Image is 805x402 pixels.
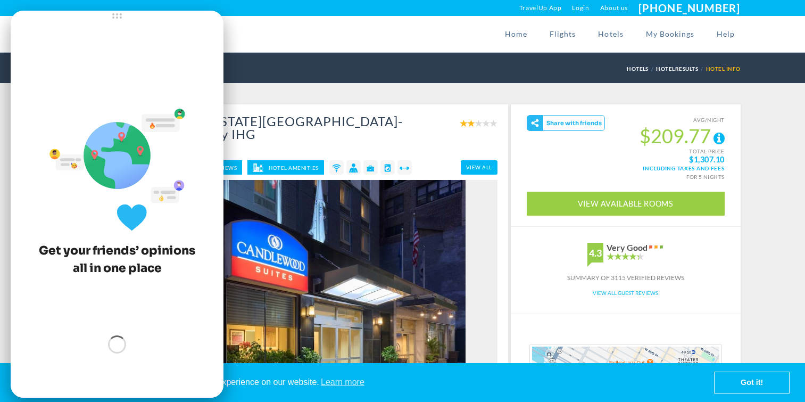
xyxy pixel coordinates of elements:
a: My Bookings [635,16,706,52]
a: HotelResults [656,65,701,72]
a: Home [494,16,538,52]
small: AVG/NIGHT [527,115,725,125]
strong: $1,307.10 [689,155,725,163]
gamitee-button: Get your friends' opinions [527,115,605,131]
a: view all [461,160,497,175]
a: View All Guest Reviews [593,290,658,296]
h1: Candlewood Suites [US_STATE][GEOGRAPHIC_DATA]-[GEOGRAPHIC_DATA] by IHG [76,115,460,141]
li: Hotel Info [706,59,741,78]
a: Flights [538,16,587,52]
small: TOTAL PRICE [527,147,725,163]
span: This website uses cookies to ensure you get the best experience on our website. [15,374,714,390]
span: Including taxes and fees [527,163,725,171]
a: [PHONE_NUMBER] [638,2,740,14]
div: Summary of 3115 verified reviews [511,273,741,283]
a: dismiss cookie message [715,372,789,393]
div: Very Good [607,243,648,252]
a: learn more about cookies [319,374,366,390]
gamitee-draggable-frame: Joyned Window [11,11,223,398]
span: $209.77 [527,125,725,147]
div: for 5 nights [527,171,725,181]
a: Help [706,16,740,52]
a: Hotels [627,65,651,72]
a: View Available Rooms [527,192,725,216]
a: Hotel Amenities [247,160,324,175]
a: Hotels [587,16,634,52]
div: 4.3 [587,243,603,262]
